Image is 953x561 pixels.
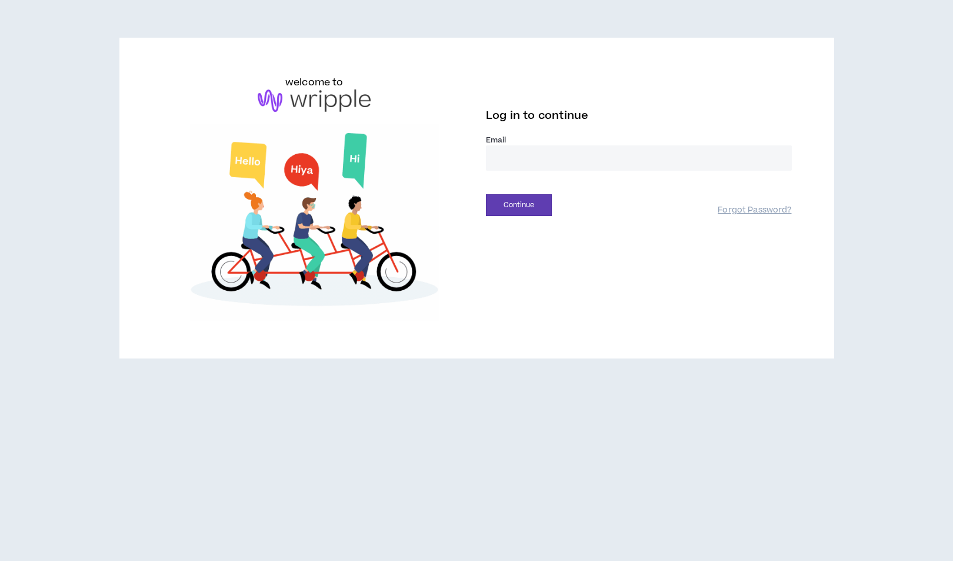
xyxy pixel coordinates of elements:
[718,205,791,216] a: Forgot Password?
[162,124,468,321] img: Welcome to Wripple
[486,108,588,123] span: Log in to continue
[486,194,552,216] button: Continue
[258,89,371,112] img: logo-brand.png
[285,75,344,89] h6: welcome to
[486,135,792,145] label: Email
